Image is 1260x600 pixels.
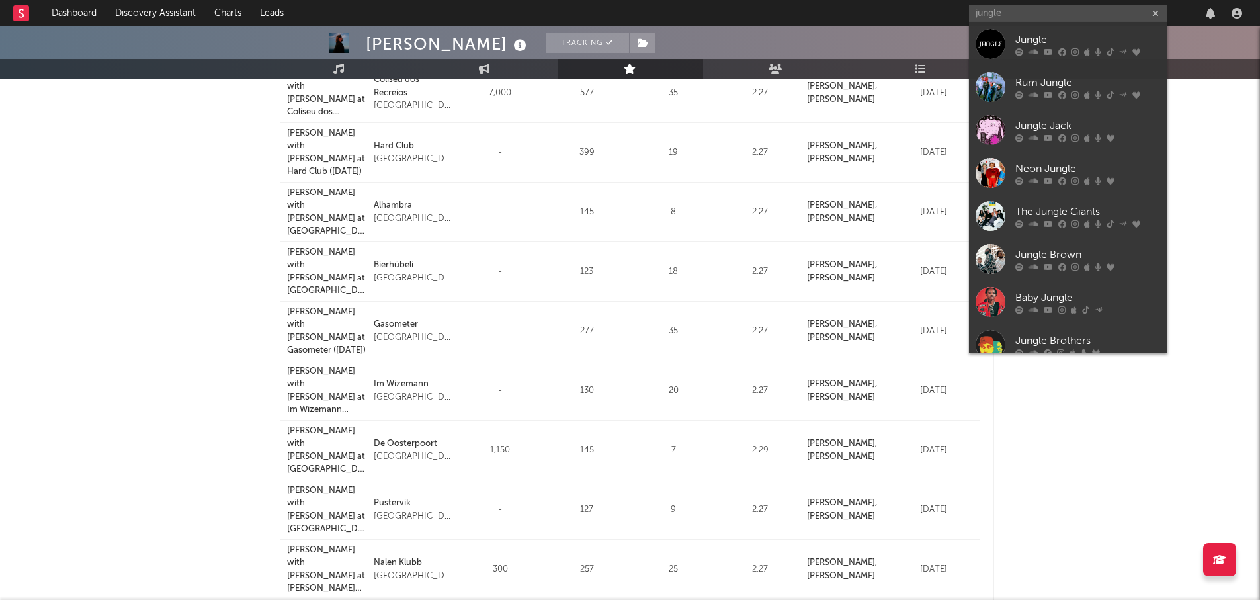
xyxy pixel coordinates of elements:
div: Jungle Jack [1015,118,1161,134]
a: Gasometer [374,318,454,331]
div: Nalen Klubb [374,556,454,570]
div: Rum Jungle [1015,75,1161,91]
div: 35 [634,87,714,100]
div: - [460,503,540,517]
a: Bierhübeli [374,259,454,272]
div: 9 [634,503,714,517]
div: 7 [634,444,714,457]
div: 2.27 [720,563,800,576]
strong: [PERSON_NAME] , [807,380,877,388]
div: Hard Club [374,140,454,153]
a: [PERSON_NAME] [807,95,875,104]
a: [PERSON_NAME] with [PERSON_NAME] at [GEOGRAPHIC_DATA] ([DATE]) [287,484,367,536]
div: [GEOGRAPHIC_DATA], [GEOGRAPHIC_DATA] [374,391,454,404]
div: [DATE] [894,503,974,517]
strong: [PERSON_NAME] [807,214,875,223]
div: Neon Jungle [1015,161,1161,177]
a: [PERSON_NAME] with [PERSON_NAME] at [PERSON_NAME] Klubb ([DATE]) [287,544,367,595]
div: 2.27 [720,503,800,517]
a: Jungle [969,22,1167,65]
strong: [PERSON_NAME] , [807,320,877,329]
div: 257 [547,563,627,576]
div: [DATE] [894,146,974,159]
div: Pustervik [374,497,454,510]
strong: [PERSON_NAME] , [807,82,877,91]
a: [PERSON_NAME] with [PERSON_NAME] at Gasometer ([DATE]) [287,306,367,357]
strong: [PERSON_NAME] , [807,142,877,150]
a: [PERSON_NAME], [807,201,877,210]
div: 2.27 [720,146,800,159]
div: 18 [634,265,714,279]
strong: [PERSON_NAME] [807,452,875,461]
a: Im Wizemann [374,378,454,391]
a: [PERSON_NAME] with [PERSON_NAME] at Coliseu dos Recreios ([DATE]) [287,67,367,119]
button: Tracking [546,33,629,53]
div: 19 [634,146,714,159]
div: 1,150 [460,444,540,457]
strong: [PERSON_NAME] , [807,558,877,567]
strong: [PERSON_NAME] , [807,261,877,269]
strong: [PERSON_NAME] , [807,439,877,448]
div: 35 [634,325,714,338]
a: De Oosterpoort [374,437,454,450]
strong: [PERSON_NAME] , [807,201,877,210]
div: 145 [547,206,627,219]
strong: [PERSON_NAME] , [807,499,877,507]
a: [PERSON_NAME] with [PERSON_NAME] at Hard Club ([DATE]) [287,127,367,179]
div: Jungle Brothers [1015,333,1161,349]
div: [DATE] [894,206,974,219]
a: The Jungle Giants [969,194,1167,237]
input: Search for artists [969,5,1167,22]
a: [PERSON_NAME] with [PERSON_NAME] at [GEOGRAPHIC_DATA] ([DATE]) [287,187,367,238]
div: [GEOGRAPHIC_DATA], [GEOGRAPHIC_DATA] [374,153,454,166]
a: [PERSON_NAME], [807,380,877,388]
a: [PERSON_NAME], [807,439,877,448]
a: [PERSON_NAME], [807,261,877,269]
a: [PERSON_NAME] [807,333,875,342]
a: Coliseu dos Recreios [374,73,454,99]
div: [DATE] [894,325,974,338]
a: [PERSON_NAME] [807,512,875,521]
div: [DATE] [894,563,974,576]
a: [PERSON_NAME] [807,274,875,282]
a: [PERSON_NAME] with [PERSON_NAME] at [GEOGRAPHIC_DATA] ([DATE]) [287,425,367,476]
div: 123 [547,265,627,279]
div: 130 [547,384,627,398]
div: 25 [634,563,714,576]
div: - [460,325,540,338]
div: - [460,206,540,219]
div: 2.27 [720,265,800,279]
a: [PERSON_NAME] [807,572,875,580]
a: [PERSON_NAME] with [PERSON_NAME] at [GEOGRAPHIC_DATA] ([DATE]) [287,246,367,298]
a: [PERSON_NAME] [807,393,875,402]
a: Jungle Brothers [969,323,1167,366]
div: 145 [547,444,627,457]
div: 2.27 [720,325,800,338]
div: Jungle Brown [1015,247,1161,263]
div: Alhambra [374,199,454,212]
div: [DATE] [894,444,974,457]
div: [DATE] [894,384,974,398]
div: [DATE] [894,265,974,279]
div: [GEOGRAPHIC_DATA], [GEOGRAPHIC_DATA] [374,450,454,464]
div: The Jungle Giants [1015,204,1161,220]
strong: [PERSON_NAME] [807,155,875,163]
div: - [460,384,540,398]
div: Baby Jungle [1015,290,1161,306]
div: 8 [634,206,714,219]
a: Baby Jungle [969,280,1167,323]
div: 2.27 [720,206,800,219]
